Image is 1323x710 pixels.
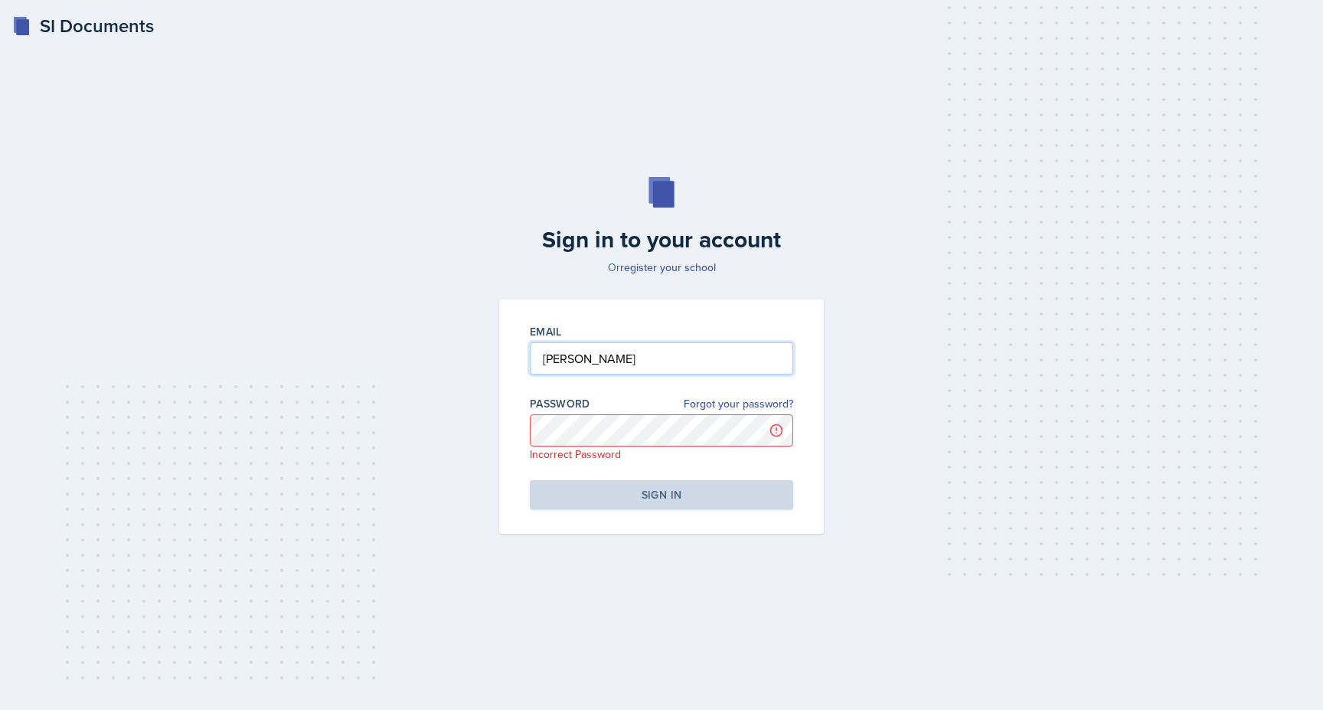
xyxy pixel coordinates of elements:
[530,447,793,462] p: Incorrect Password
[530,342,793,375] input: Email
[620,260,716,275] a: register your school
[642,487,681,502] div: Sign in
[530,396,590,411] label: Password
[490,226,833,254] h2: Sign in to your account
[12,12,154,40] a: SI Documents
[490,260,833,275] p: Or
[684,396,793,412] a: Forgot your password?
[530,324,562,339] label: Email
[530,480,793,509] button: Sign in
